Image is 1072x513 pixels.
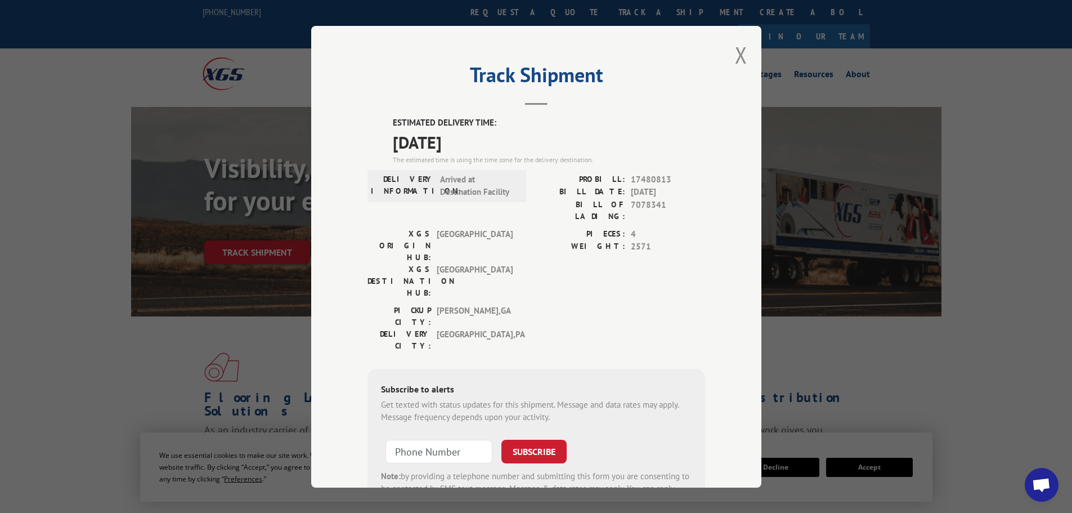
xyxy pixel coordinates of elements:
[367,227,431,263] label: XGS ORIGIN HUB:
[536,198,625,222] label: BILL OF LADING:
[437,227,513,263] span: [GEOGRAPHIC_DATA]
[367,304,431,328] label: PICKUP CITY:
[501,439,567,463] button: SUBSCRIBE
[631,173,705,186] span: 17480813
[393,129,705,154] span: [DATE]
[371,173,434,198] label: DELIVERY INFORMATION:
[385,439,492,463] input: Phone Number
[437,263,513,298] span: [GEOGRAPHIC_DATA]
[437,304,513,328] span: [PERSON_NAME] , GA
[631,240,705,253] span: 2571
[440,173,516,198] span: Arrived at Destination Facility
[367,263,431,298] label: XGS DESTINATION HUB:
[536,173,625,186] label: PROBILL:
[393,117,705,130] label: ESTIMATED DELIVERY TIME:
[381,470,401,481] strong: Note:
[735,40,747,70] button: Close modal
[536,186,625,199] label: BILL DATE:
[367,67,705,88] h2: Track Shipment
[381,382,692,398] div: Subscribe to alerts
[536,240,625,253] label: WEIGHT:
[381,470,692,508] div: by providing a telephone number and submitting this form you are consenting to be contacted by SM...
[536,227,625,240] label: PIECES:
[437,328,513,351] span: [GEOGRAPHIC_DATA] , PA
[393,154,705,164] div: The estimated time is using the time zone for the delivery destination.
[1025,468,1058,502] div: Open chat
[381,398,692,423] div: Get texted with status updates for this shipment. Message and data rates may apply. Message frequ...
[631,186,705,199] span: [DATE]
[631,227,705,240] span: 4
[367,328,431,351] label: DELIVERY CITY:
[631,198,705,222] span: 7078341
